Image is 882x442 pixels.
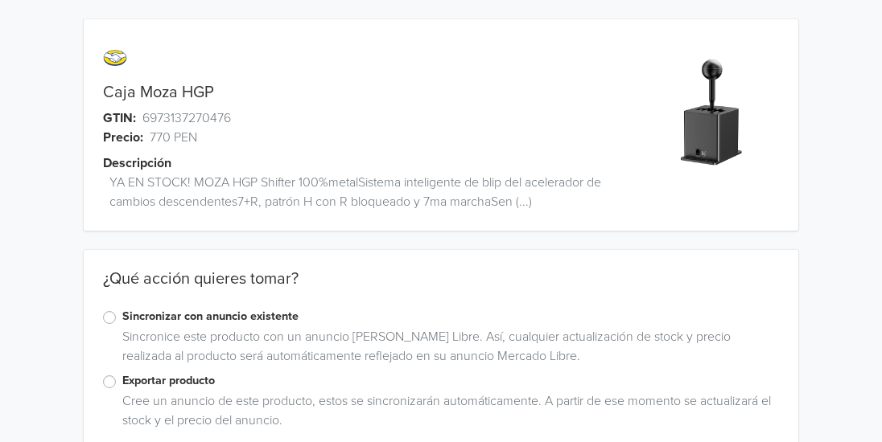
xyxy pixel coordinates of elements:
[122,372,779,390] label: Exportar producto
[103,83,214,102] a: Caja Moza HGP
[103,153,171,173] span: Descripción
[109,173,639,211] span: YA EN STOCK! MOZA HGP Shifter 100%metalSistema inteligente de blip del acelerador de cambios desc...
[122,308,779,325] label: Sincronizar con anuncio existente
[116,391,779,436] div: Cree un anuncio de este producto, estos se sincronizarán automáticamente. A partir de ese momento...
[103,108,136,128] span: GTIN:
[116,327,779,372] div: Sincronice este producto con un anuncio [PERSON_NAME] Libre. Así, cualquier actualización de stoc...
[649,51,770,173] img: product_image
[142,108,231,128] span: 6973137270476
[103,128,143,147] span: Precio:
[150,128,197,147] span: 770 PEN
[84,269,798,308] div: ¿Qué acción quieres tomar?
